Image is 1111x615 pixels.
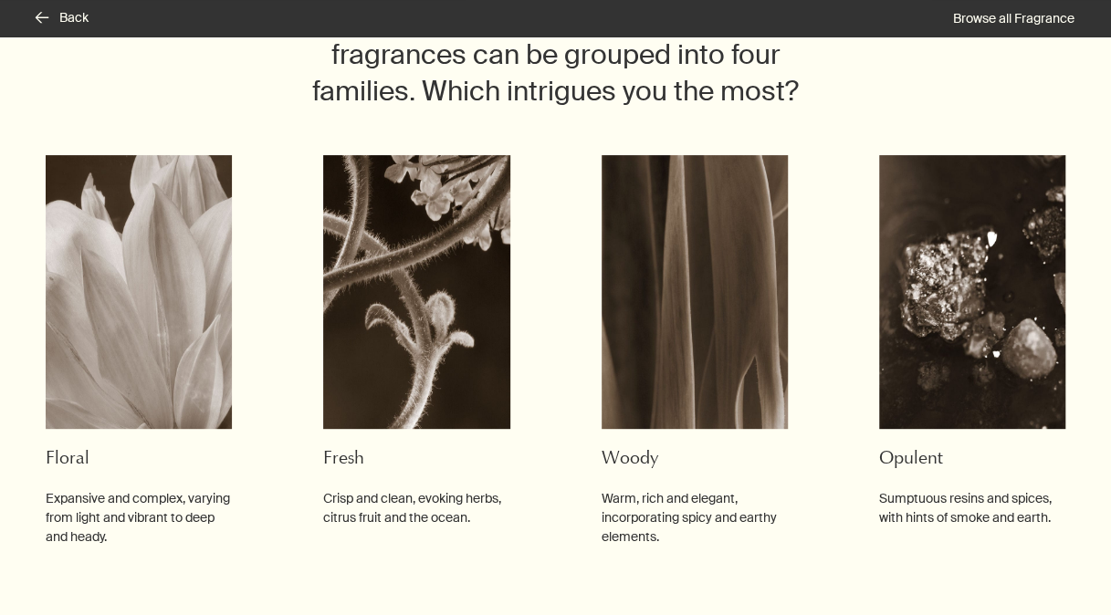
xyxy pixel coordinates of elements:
h3: Opulent [879,447,1065,472]
button: Back [37,9,89,27]
button: testFreshCrisp and clean, evoking herbs, citrus fruit and the ocean. [323,155,509,528]
img: test [602,155,788,429]
button: FloralFloralExpansive and complex, varying from light and vibrant to deep and heady. [46,155,232,547]
img: Floral [46,155,232,429]
img: test [879,155,1065,429]
p: Expansive and complex, varying from light and vibrant to deep and heady. [46,489,232,547]
p: Warm, rich and elegant, incorporating spicy and earthy elements. [602,489,788,547]
p: Crisp and clean, evoking herbs, citrus fruit and the ocean. [323,489,509,527]
h3: Woody [602,447,788,472]
a: Browse all Fragrance [953,10,1074,26]
p: Sumptuous resins and spices, with hints of smoke and earth. [879,489,1065,527]
h3: Fresh [323,447,509,472]
button: testOpulentSumptuous resins and spices, with hints of smoke and earth. [879,155,1065,528]
button: testWoodyWarm, rich and elegant, incorporating spicy and earthy elements. [602,155,788,547]
h3: Floral [46,447,232,472]
img: test [323,155,509,429]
